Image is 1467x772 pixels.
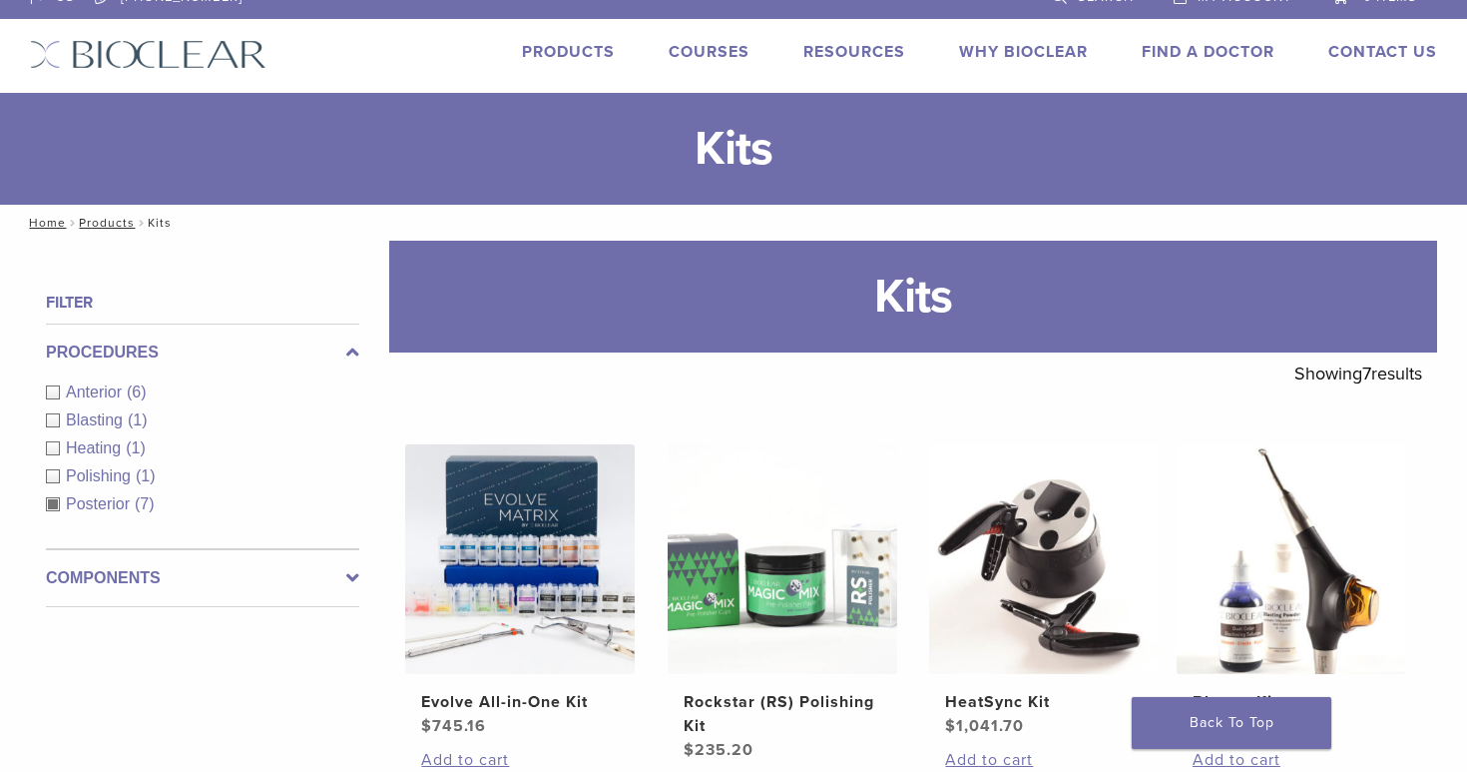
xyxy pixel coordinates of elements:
[15,205,1452,241] nav: Kits
[684,740,753,760] bdi: 235.20
[928,444,1161,738] a: HeatSync KitHeatSync Kit $1,041.70
[945,748,1143,772] a: Add to cart: “HeatSync Kit”
[421,716,432,736] span: $
[1176,444,1408,738] a: Blaster KitBlaster Kit $1,574.66
[30,40,266,69] img: Bioclear
[669,42,749,62] a: Courses
[1132,697,1331,749] a: Back To Top
[668,444,897,674] img: Rockstar (RS) Polishing Kit
[127,384,147,400] span: (6)
[945,716,1024,736] bdi: 1,041.70
[1294,353,1422,394] p: Showing results
[667,444,899,762] a: Rockstar (RS) Polishing KitRockstar (RS) Polishing Kit $235.20
[46,291,359,315] h4: Filter
[66,411,128,428] span: Blasting
[66,218,79,228] span: /
[1193,748,1390,772] a: Add to cart: “Blaster Kit”
[959,42,1088,62] a: Why Bioclear
[46,341,359,365] label: Procedures
[1177,444,1406,674] img: Blaster Kit
[421,690,619,714] h2: Evolve All-in-One Kit
[389,241,1437,353] h1: Kits
[126,439,146,456] span: (1)
[46,566,359,590] label: Components
[803,42,905,62] a: Resources
[404,444,637,738] a: Evolve All-in-One KitEvolve All-in-One Kit $745.16
[405,444,635,674] img: Evolve All-in-One Kit
[128,411,148,428] span: (1)
[66,439,126,456] span: Heating
[421,748,619,772] a: Add to cart: “Evolve All-in-One Kit”
[66,384,127,400] span: Anterior
[79,216,135,230] a: Products
[1328,42,1437,62] a: Contact Us
[1362,363,1371,385] span: 7
[1142,42,1274,62] a: Find A Doctor
[421,716,486,736] bdi: 745.16
[684,740,695,760] span: $
[23,216,66,230] a: Home
[66,495,135,512] span: Posterior
[135,218,148,228] span: /
[135,495,155,512] span: (7)
[1193,690,1390,714] h2: Blaster Kit
[929,444,1159,674] img: HeatSync Kit
[684,690,881,738] h2: Rockstar (RS) Polishing Kit
[522,42,615,62] a: Products
[945,690,1143,714] h2: HeatSync Kit
[136,467,156,484] span: (1)
[66,467,136,484] span: Polishing
[945,716,956,736] span: $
